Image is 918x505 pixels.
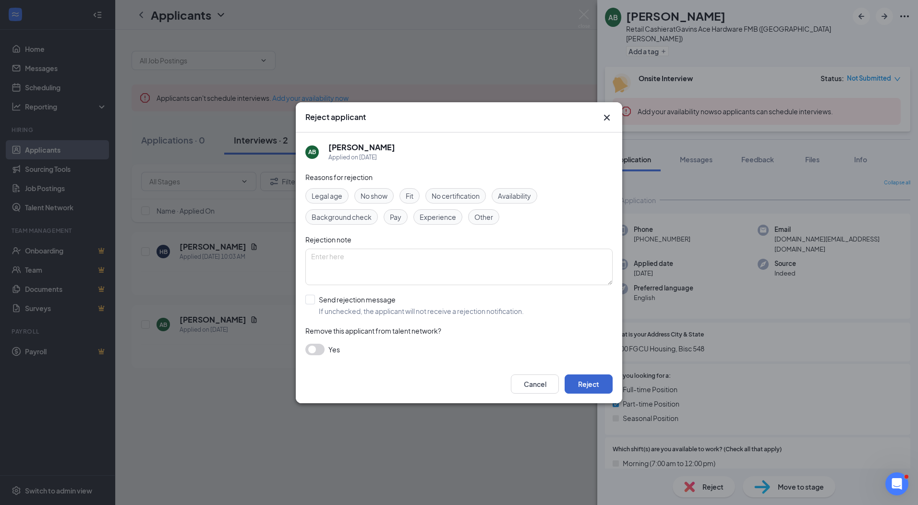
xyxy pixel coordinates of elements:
[328,142,395,153] h5: [PERSON_NAME]
[885,472,908,495] iframe: Intercom live chat
[474,212,493,222] span: Other
[601,112,613,123] button: Close
[312,191,342,201] span: Legal age
[308,148,316,156] div: AB
[312,212,372,222] span: Background check
[498,191,531,201] span: Availability
[305,173,373,181] span: Reasons for rejection
[328,344,340,355] span: Yes
[305,112,366,122] h3: Reject applicant
[361,191,387,201] span: No show
[406,191,413,201] span: Fit
[328,153,395,162] div: Applied on [DATE]
[565,374,613,394] button: Reject
[305,326,441,335] span: Remove this applicant from talent network?
[390,212,401,222] span: Pay
[511,374,559,394] button: Cancel
[305,235,351,244] span: Rejection note
[601,112,613,123] svg: Cross
[420,212,456,222] span: Experience
[432,191,480,201] span: No certification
